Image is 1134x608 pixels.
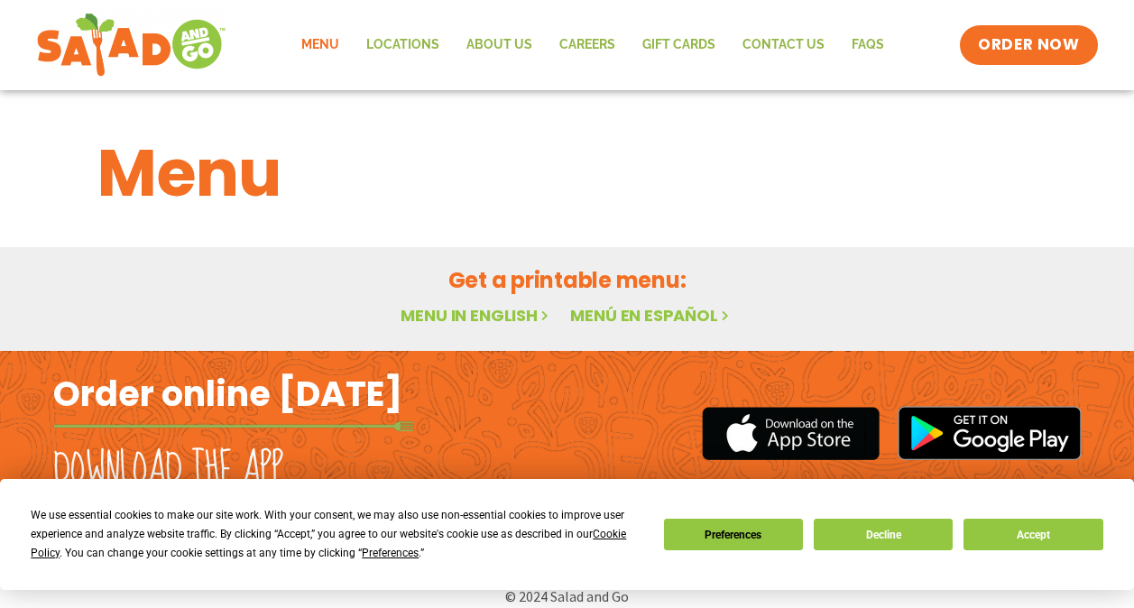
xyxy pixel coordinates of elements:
a: Menu in English [401,304,552,327]
h2: Get a printable menu: [97,264,1037,296]
nav: Menu [288,24,898,66]
a: Menu [288,24,353,66]
a: About Us [453,24,546,66]
img: new-SAG-logo-768×292 [36,9,226,81]
h1: Menu [97,124,1037,222]
a: GIFT CARDS [629,24,729,66]
a: Locations [353,24,453,66]
a: Menú en español [570,304,733,327]
a: ORDER NOW [960,25,1097,65]
span: Preferences [362,547,419,559]
h2: Download the app [53,444,283,494]
button: Accept [963,519,1102,550]
img: google_play [898,406,1082,460]
img: fork [53,421,414,431]
h2: Order online [DATE] [53,372,402,416]
span: ORDER NOW [978,34,1079,56]
a: FAQs [838,24,898,66]
button: Preferences [664,519,803,550]
button: Decline [814,519,953,550]
img: appstore [702,404,880,463]
div: We use essential cookies to make our site work. With your consent, we may also use non-essential ... [31,506,641,563]
a: Careers [546,24,629,66]
a: Contact Us [729,24,838,66]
